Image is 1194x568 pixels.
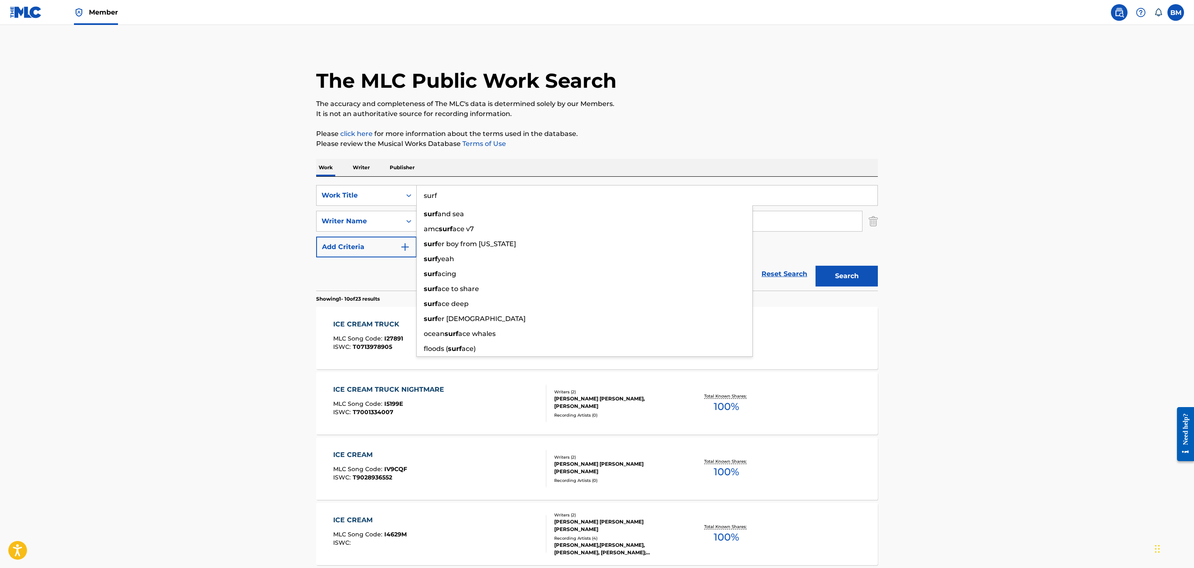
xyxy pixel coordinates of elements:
[316,139,878,149] p: Please review the Musical Works Database
[448,345,462,353] strong: surf
[353,343,392,351] span: T0713978905
[554,395,680,410] div: [PERSON_NAME] [PERSON_NAME], [PERSON_NAME]
[869,211,878,232] img: Delete Criterion
[424,240,437,248] strong: surf
[333,539,353,546] span: ISWC :
[1154,8,1162,17] div: Notifications
[74,7,84,17] img: Top Rightsholder
[353,408,393,416] span: T7001334007
[333,343,353,351] span: ISWC :
[424,210,437,218] strong: surf
[554,535,680,541] div: Recording Artists ( 4 )
[384,465,407,473] span: IV9CQF
[461,140,506,148] a: Terms of Use
[1155,536,1160,561] div: Drag
[316,185,878,291] form: Search Form
[437,285,479,293] span: ace to share
[333,385,448,395] div: ICE CREAM TRUCK NIGHTMARE
[333,531,384,538] span: MLC Song Code :
[333,408,353,416] span: ISWC :
[333,400,384,407] span: MLC Song Code :
[322,190,396,200] div: Work Title
[714,399,739,414] span: 100 %
[816,266,878,286] button: Search
[400,242,410,252] img: 9d2ae6d4665cec9f34b9.svg
[1133,4,1149,21] div: Help
[1152,528,1194,568] iframe: Chat Widget
[316,159,335,176] p: Work
[704,393,749,399] p: Total Known Shares:
[714,464,739,479] span: 100 %
[554,541,680,556] div: [PERSON_NAME],[PERSON_NAME], [PERSON_NAME], [PERSON_NAME];[PERSON_NAME], [PERSON_NAME], [PERSON_N...
[554,477,680,484] div: Recording Artists ( 0 )
[424,270,437,278] strong: surf
[554,454,680,460] div: Writers ( 2 )
[437,270,456,278] span: acing
[554,412,680,418] div: Recording Artists ( 0 )
[1167,4,1184,21] div: User Menu
[353,474,392,481] span: T9028936552
[437,255,454,263] span: yeah
[462,345,476,353] span: ace)
[757,265,811,283] a: Reset Search
[316,307,878,369] a: ICE CREAM TRUCKMLC Song Code:I27891ISWC:T0713978905Writers (1)[PERSON_NAME]Recording Artists (0)T...
[387,159,417,176] p: Publisher
[445,330,458,338] strong: surf
[437,240,516,248] span: er boy from [US_STATE]
[316,503,878,565] a: ICE CREAMMLC Song Code:I4629MISWC:Writers (2)[PERSON_NAME] [PERSON_NAME] [PERSON_NAME]Recording A...
[316,68,617,93] h1: The MLC Public Work Search
[333,515,407,525] div: ICE CREAM
[437,315,526,323] span: er [DEMOGRAPHIC_DATA]
[458,330,496,338] span: ace whales
[437,210,464,218] span: and sea
[437,300,469,308] span: ace deep
[340,130,373,138] a: click here
[1114,7,1124,17] img: search
[10,6,42,18] img: MLC Logo
[554,460,680,475] div: [PERSON_NAME] [PERSON_NAME] [PERSON_NAME]
[89,7,118,17] span: Member
[704,524,749,530] p: Total Known Shares:
[333,450,407,460] div: ICE CREAM
[384,335,403,342] span: I27891
[316,109,878,119] p: It is not an authoritative source for recording information.
[316,129,878,139] p: Please for more information about the terms used in the database.
[1136,7,1146,17] img: help
[424,300,437,308] strong: surf
[350,159,372,176] p: Writer
[316,295,380,303] p: Showing 1 - 10 of 23 results
[424,315,437,323] strong: surf
[316,372,878,435] a: ICE CREAM TRUCK NIGHTMAREMLC Song Code:I5199EISWC:T7001334007Writers (2)[PERSON_NAME] [PERSON_NAM...
[316,237,417,257] button: Add Criteria
[424,345,448,353] span: floods (
[424,285,437,293] strong: surf
[333,474,353,481] span: ISWC :
[316,99,878,109] p: The accuracy and completeness of The MLC's data is determined solely by our Members.
[333,319,403,329] div: ICE CREAM TRUCK
[704,458,749,464] p: Total Known Shares:
[424,225,439,233] span: amc
[322,216,396,226] div: Writer Name
[452,225,474,233] span: ace v7
[714,530,739,545] span: 100 %
[333,465,384,473] span: MLC Song Code :
[424,330,445,338] span: ocean
[1171,400,1194,467] iframe: Resource Center
[554,389,680,395] div: Writers ( 2 )
[554,512,680,518] div: Writers ( 2 )
[316,437,878,500] a: ICE CREAMMLC Song Code:IV9CQFISWC:T9028936552Writers (2)[PERSON_NAME] [PERSON_NAME] [PERSON_NAME]...
[554,518,680,533] div: [PERSON_NAME] [PERSON_NAME] [PERSON_NAME]
[439,225,452,233] strong: surf
[1111,4,1128,21] a: Public Search
[424,255,437,263] strong: surf
[384,400,403,407] span: I5199E
[333,335,384,342] span: MLC Song Code :
[384,531,407,538] span: I4629M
